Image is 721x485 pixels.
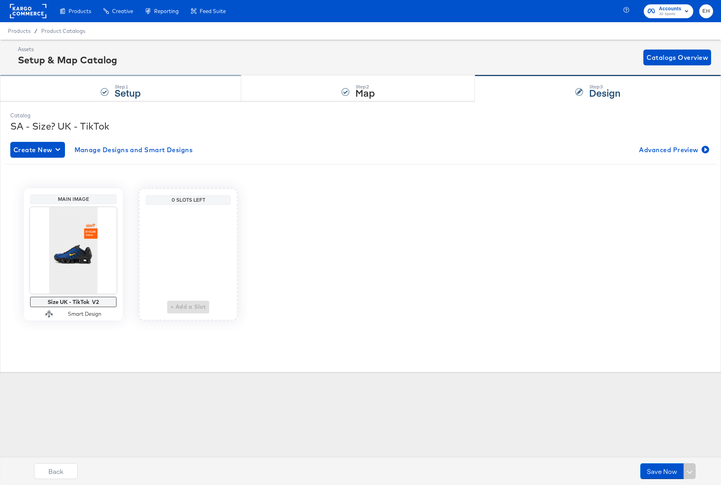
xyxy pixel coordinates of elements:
div: 0 Slots Left [148,197,229,203]
div: Step: 2 [355,84,375,90]
span: Products [8,28,31,34]
strong: Map [355,86,375,99]
button: Create New [10,142,65,158]
span: / [31,28,41,34]
div: Smart Design [68,310,101,318]
span: Advanced Preview [639,144,708,155]
div: Assets [18,46,117,53]
a: Product Catalogs [41,28,85,34]
span: Manage Designs and Smart Designs [74,144,193,155]
div: Setup & Map Catalog [18,53,117,67]
span: EH [702,7,710,16]
span: Create New [13,144,62,155]
div: Step: 1 [114,84,141,90]
strong: Design [589,86,620,99]
span: Reporting [154,8,179,14]
div: SA - Size? UK - TikTok [10,119,711,133]
span: Catalogs Overview [647,52,708,63]
button: Save Now [640,463,684,479]
div: Catalog [10,112,711,119]
strong: Setup [114,86,141,99]
div: Step: 3 [589,84,620,90]
span: Feed Suite [200,8,226,14]
button: Catalogs Overview [643,50,711,65]
button: EH [699,4,713,18]
span: Accounts [659,5,681,13]
div: Main Image [32,196,114,202]
button: AccountsJD Sports [644,4,693,18]
div: Size UK - TikTok V2 [32,299,114,305]
button: Advanced Preview [636,142,711,158]
span: Creative [112,8,133,14]
span: JD Sports [659,11,681,17]
span: Products [69,8,91,14]
button: Back [34,463,78,479]
button: Manage Designs and Smart Designs [71,142,196,158]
